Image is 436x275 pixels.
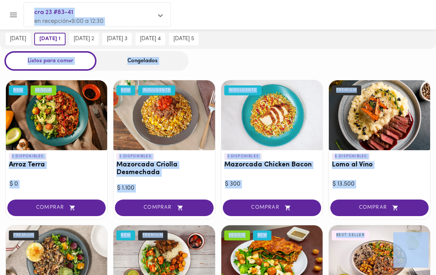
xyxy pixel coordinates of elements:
[34,33,66,45] button: [DATE] 1
[9,153,47,160] p: 2 DISPONIBLES
[340,205,419,211] span: COMPRAR
[9,161,104,169] h3: Arroz Terra
[224,153,262,160] p: 3 DISPONIBLES
[31,85,56,95] div: VEGGIE
[107,36,127,42] span: [DATE] 3
[116,85,135,95] div: NEW
[6,80,107,150] div: Arroz Terra
[225,180,319,188] div: $ 300
[330,200,429,216] button: COMPRAR
[329,80,430,150] div: Lomo al Vino
[113,80,215,150] div: Mazorcada Criolla Desmechada
[34,8,153,17] span: cra 23 #83-41
[69,33,99,45] button: [DATE] 2
[224,230,250,240] div: VEGGIE
[17,205,96,211] span: COMPRAR
[39,36,60,42] span: [DATE] 1
[138,230,168,240] div: PREMIUM
[117,184,211,193] div: $ 1.100
[138,85,175,95] div: INDULGENTE
[7,200,106,216] button: COMPRAR
[9,230,39,240] div: PREMIUM
[74,36,94,42] span: [DATE] 2
[102,33,132,45] button: [DATE] 3
[116,153,154,160] p: 2 DISPONIBLES
[332,85,362,95] div: PREMIUM
[115,200,213,216] button: COMPRAR
[116,230,135,240] div: NEW
[140,36,161,42] span: [DATE] 4
[332,153,370,160] p: 5 DISPONIBLES
[4,6,22,24] button: Menu
[224,161,320,169] h3: Mazorcada Chicken Bacon
[173,36,194,42] span: [DATE] 5
[393,232,429,268] iframe: Messagebird Livechat Widget
[332,161,427,169] h3: Lomo al Vino
[136,33,165,45] button: [DATE] 4
[116,161,212,177] h3: Mazorcada Criolla Desmechada
[124,205,204,211] span: COMPRAR
[333,180,426,188] div: $ 13.500
[10,36,26,42] span: [DATE]
[96,51,189,71] div: Congelados
[224,85,261,95] div: INDULGENTE
[6,33,31,45] button: [DATE]
[169,33,198,45] button: [DATE] 5
[232,205,312,211] span: COMPRAR
[221,80,323,150] div: Mazorcada Chicken Bacon
[332,230,369,240] div: BEST SELLER
[253,230,272,240] div: NEW
[34,18,103,24] span: en recepción • 9:00 a 12:30
[4,51,96,71] div: Listos para comer
[10,180,103,188] div: $ 0
[223,200,321,216] button: COMPRAR
[9,85,28,95] div: NEW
